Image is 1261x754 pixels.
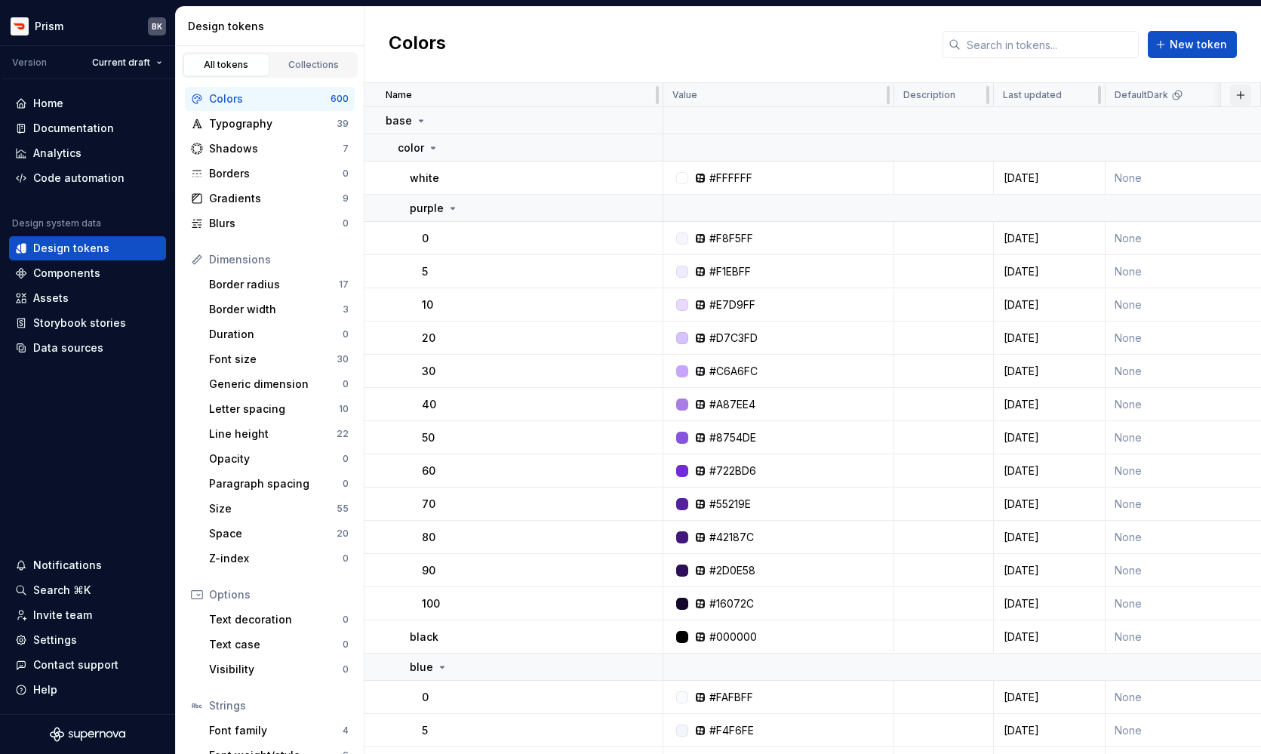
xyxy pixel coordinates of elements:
p: 70 [422,497,435,512]
div: 20 [337,528,349,540]
div: Z-index [209,551,343,566]
div: Collections [276,59,352,71]
div: [DATE] [995,364,1104,379]
div: #000000 [709,629,757,645]
button: Contact support [9,653,166,677]
span: Current draft [92,57,150,69]
p: white [410,171,439,186]
div: [DATE] [995,331,1104,346]
div: Font family [209,723,343,738]
a: Settings [9,628,166,652]
div: Storybook stories [33,315,126,331]
div: [DATE] [995,463,1104,479]
div: #42187C [709,530,754,545]
div: 7 [343,143,349,155]
div: [DATE] [995,629,1104,645]
a: Visibility0 [203,657,355,682]
div: 3 [343,303,349,315]
p: black [410,629,438,645]
a: Assets [9,286,166,310]
div: Typography [209,116,337,131]
a: Z-index0 [203,546,355,571]
div: [DATE] [995,264,1104,279]
p: Name [386,89,412,101]
button: Notifications [9,553,166,577]
div: Design system data [12,217,101,229]
div: [DATE] [995,397,1104,412]
div: Paragraph spacing [209,476,343,491]
p: 60 [422,463,435,479]
div: 22 [337,428,349,440]
a: Space20 [203,522,355,546]
div: [DATE] [995,530,1104,545]
a: Text case0 [203,632,355,657]
a: Analytics [9,141,166,165]
div: Invite team [33,608,92,623]
a: Colors600 [185,87,355,111]
div: #8754DE [709,430,756,445]
div: #F1EBFF [709,264,751,279]
div: 0 [343,453,349,465]
div: Design tokens [33,241,109,256]
div: Dimensions [209,252,349,267]
a: Border width3 [203,297,355,322]
div: 17 [339,279,349,291]
div: BK [152,20,162,32]
div: Text decoration [209,612,343,627]
div: Visibility [209,662,343,677]
div: Border width [209,302,343,317]
a: Borders0 [185,162,355,186]
a: Text decoration0 [203,608,355,632]
div: [DATE] [995,297,1104,312]
div: 0 [343,168,349,180]
div: #FFFFFF [709,171,752,186]
div: 0 [343,552,349,565]
a: Typography39 [185,112,355,136]
div: Strings [209,698,349,713]
a: Duration0 [203,322,355,346]
div: Settings [33,632,77,648]
button: Help [9,678,166,702]
a: Data sources [9,336,166,360]
a: Home [9,91,166,115]
p: 20 [422,331,435,346]
a: Blurs0 [185,211,355,235]
div: Size [209,501,337,516]
a: Gradients9 [185,186,355,211]
div: 10 [339,403,349,415]
div: 4 [343,725,349,737]
a: Border radius17 [203,272,355,297]
div: #C6A6FC [709,364,758,379]
div: 39 [337,118,349,130]
a: Design tokens [9,236,166,260]
a: Code automation [9,166,166,190]
div: Code automation [33,171,125,186]
div: [DATE] [995,690,1104,705]
a: Components [9,261,166,285]
div: Search ⌘K [33,583,91,598]
p: 5 [422,723,428,738]
p: 0 [422,231,429,246]
div: 0 [343,378,349,390]
div: 0 [343,478,349,490]
p: 50 [422,430,435,445]
a: Line height22 [203,422,355,446]
a: Storybook stories [9,311,166,335]
div: Version [12,57,47,69]
div: Help [33,682,57,697]
div: 600 [331,93,349,105]
div: Documentation [33,121,114,136]
p: 80 [422,530,435,545]
button: PrismBK [3,10,172,42]
p: 10 [422,297,433,312]
div: Border radius [209,277,339,292]
a: Supernova Logo [50,727,125,742]
div: Colors [209,91,331,106]
div: 30 [337,353,349,365]
div: 0 [343,217,349,229]
div: Borders [209,166,343,181]
a: Shadows7 [185,137,355,161]
div: #A87EE4 [709,397,755,412]
div: Notifications [33,558,102,573]
div: #E7D9FF [709,297,755,312]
